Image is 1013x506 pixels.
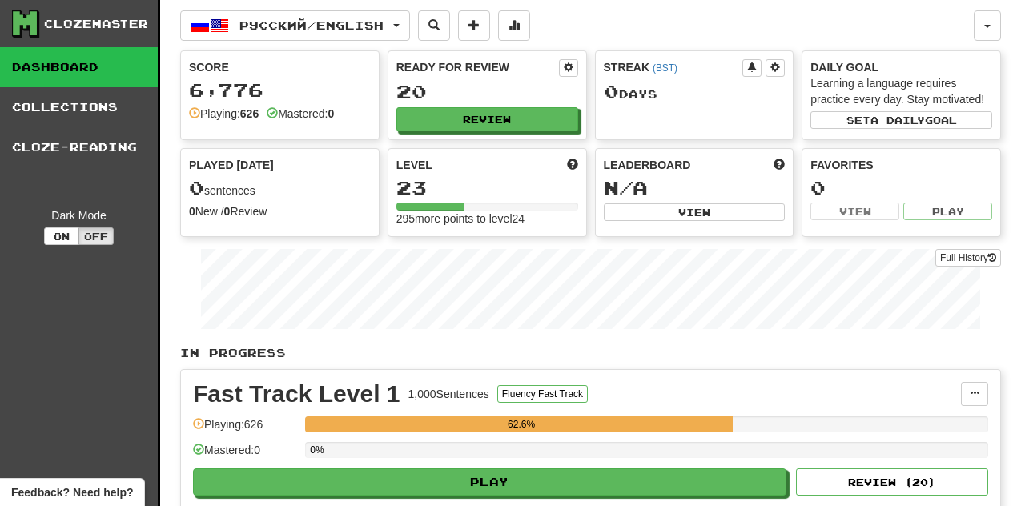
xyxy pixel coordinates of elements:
div: 295 more points to level 24 [396,211,578,227]
button: Play [193,468,786,496]
span: Open feedback widget [11,484,133,500]
div: 23 [396,178,578,198]
div: Learning a language requires practice every day. Stay motivated! [810,75,992,107]
div: Dark Mode [12,207,146,223]
div: Favorites [810,157,992,173]
button: View [810,203,899,220]
div: sentences [189,178,371,199]
div: 62.6% [310,416,733,432]
span: 0 [604,80,619,102]
div: Day s [604,82,786,102]
button: Русский/English [180,10,410,41]
div: 6,776 [189,80,371,100]
button: Add sentence to collection [458,10,490,41]
div: Playing: [189,106,259,122]
div: Score [189,59,371,75]
span: Русский / English [239,18,384,32]
a: (BST) [653,62,677,74]
div: Mastered: 0 [193,442,297,468]
span: 0 [189,176,204,199]
button: On [44,227,79,245]
div: Fast Track Level 1 [193,382,400,406]
strong: 0 [328,107,334,120]
span: Played [DATE] [189,157,274,173]
button: Review [396,107,578,131]
button: Seta dailygoal [810,111,992,129]
p: In Progress [180,345,1001,361]
button: Off [78,227,114,245]
button: Search sentences [418,10,450,41]
button: More stats [498,10,530,41]
a: Full History [935,249,1001,267]
span: a daily [870,114,925,126]
div: Streak [604,59,743,75]
button: Fluency Fast Track [497,385,588,403]
span: N/A [604,176,648,199]
strong: 0 [224,205,231,218]
button: Review (20) [796,468,988,496]
div: Mastered: [267,106,334,122]
div: Playing: 626 [193,416,297,443]
div: Daily Goal [810,59,992,75]
div: Ready for Review [396,59,559,75]
button: View [604,203,786,221]
span: This week in points, UTC [774,157,785,173]
strong: 626 [240,107,259,120]
strong: 0 [189,205,195,218]
div: 20 [396,82,578,102]
div: Clozemaster [44,16,148,32]
div: New / Review [189,203,371,219]
button: Play [903,203,992,220]
div: 0 [810,178,992,198]
span: Level [396,157,432,173]
div: 1,000 Sentences [408,386,489,402]
span: Score more points to level up [567,157,578,173]
span: Leaderboard [604,157,691,173]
